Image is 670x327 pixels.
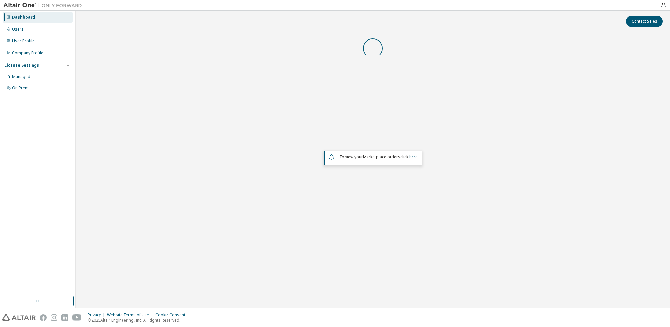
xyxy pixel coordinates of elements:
[12,15,35,20] div: Dashboard
[12,74,30,79] div: Managed
[61,314,68,321] img: linkedin.svg
[626,16,663,27] button: Contact Sales
[88,317,189,323] p: © 2025 Altair Engineering, Inc. All Rights Reserved.
[12,38,34,44] div: User Profile
[40,314,47,321] img: facebook.svg
[4,63,39,68] div: License Settings
[12,85,29,91] div: On Prem
[107,312,155,317] div: Website Terms of Use
[88,312,107,317] div: Privacy
[72,314,82,321] img: youtube.svg
[363,154,400,160] em: Marketplace orders
[2,314,36,321] img: altair_logo.svg
[155,312,189,317] div: Cookie Consent
[3,2,85,9] img: Altair One
[51,314,57,321] img: instagram.svg
[409,154,418,160] a: here
[12,50,43,55] div: Company Profile
[12,27,24,32] div: Users
[339,154,418,160] span: To view your click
